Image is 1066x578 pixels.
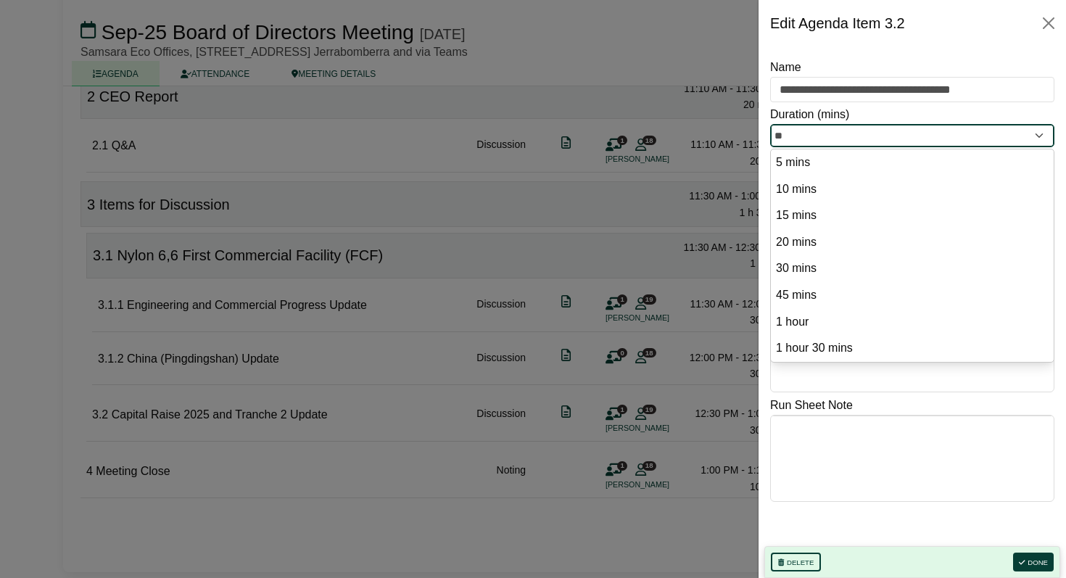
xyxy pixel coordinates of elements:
[774,286,1050,305] option: 45 mins
[770,105,849,124] label: Duration (mins)
[774,180,1050,199] option: 10 mins
[770,396,853,415] label: Run Sheet Note
[771,149,1054,176] li: 5
[771,309,1054,336] li: 60
[771,229,1054,256] li: 20
[774,206,1050,226] option: 15 mins
[774,339,1050,358] option: 1 hour 30 mins
[770,58,801,77] label: Name
[771,335,1054,362] li: 90
[774,313,1050,332] option: 1 hour
[771,282,1054,309] li: 45
[774,233,1050,252] option: 20 mins
[774,153,1050,173] option: 5 mins
[771,176,1054,203] li: 10
[771,553,821,571] button: Delete
[1013,553,1054,571] button: Done
[771,202,1054,229] li: 15
[774,259,1050,278] option: 30 mins
[771,255,1054,282] li: 30
[770,12,905,35] div: Edit Agenda Item 3.2
[1037,12,1060,35] button: Close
